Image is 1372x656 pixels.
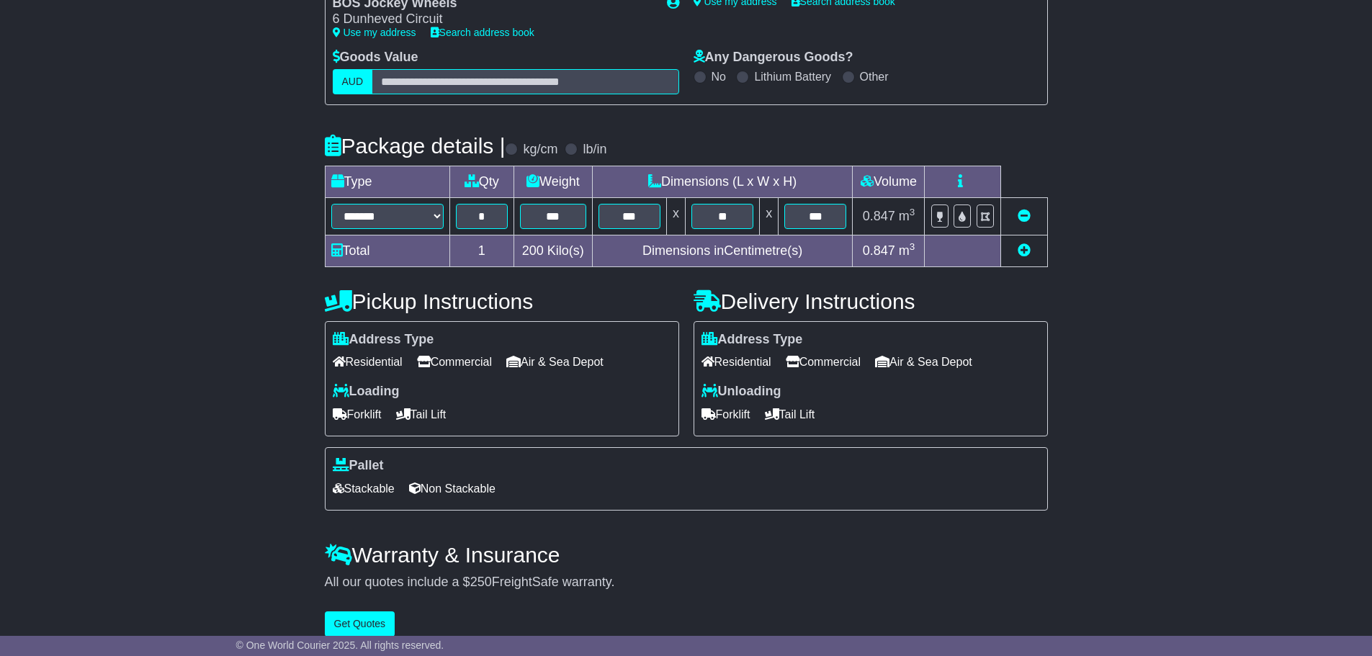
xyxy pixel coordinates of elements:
span: 250 [470,575,492,589]
td: Weight [514,166,592,197]
span: 0.847 [863,209,895,223]
span: m [899,243,915,258]
button: Get Quotes [325,611,395,637]
label: Loading [333,384,400,400]
span: Commercial [417,351,492,373]
td: Qty [449,166,514,197]
td: Total [325,235,449,266]
h4: Delivery Instructions [694,289,1048,313]
span: Commercial [786,351,861,373]
td: Dimensions (L x W x H) [592,166,853,197]
label: Unloading [701,384,781,400]
td: Volume [853,166,925,197]
label: Other [860,70,889,84]
label: kg/cm [523,142,557,158]
sup: 3 [910,207,915,217]
sup: 3 [910,241,915,252]
span: Air & Sea Depot [875,351,972,373]
h4: Warranty & Insurance [325,543,1048,567]
span: Forklift [701,403,750,426]
a: Search address book [431,27,534,38]
span: 0.847 [863,243,895,258]
span: Residential [701,351,771,373]
span: Stackable [333,477,395,500]
span: Non Stackable [409,477,496,500]
a: Add new item [1018,243,1031,258]
span: Forklift [333,403,382,426]
label: Pallet [333,458,384,474]
td: Type [325,166,449,197]
a: Use my address [333,27,416,38]
label: Address Type [333,332,434,348]
td: 1 [449,235,514,266]
span: © One World Courier 2025. All rights reserved. [236,639,444,651]
td: x [667,197,686,235]
label: Address Type [701,332,803,348]
h4: Pickup Instructions [325,289,679,313]
span: m [899,209,915,223]
td: Kilo(s) [514,235,592,266]
span: Tail Lift [765,403,815,426]
label: lb/in [583,142,606,158]
td: x [760,197,779,235]
label: No [712,70,726,84]
div: All our quotes include a $ FreightSafe warranty. [325,575,1048,590]
label: AUD [333,69,373,94]
a: Remove this item [1018,209,1031,223]
div: 6 Dunheved Circuit [333,12,653,27]
h4: Package details | [325,134,506,158]
label: Lithium Battery [754,70,831,84]
label: Goods Value [333,50,418,66]
span: Tail Lift [396,403,447,426]
label: Any Dangerous Goods? [694,50,853,66]
span: 200 [522,243,544,258]
td: Dimensions in Centimetre(s) [592,235,853,266]
span: Air & Sea Depot [506,351,604,373]
span: Residential [333,351,403,373]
